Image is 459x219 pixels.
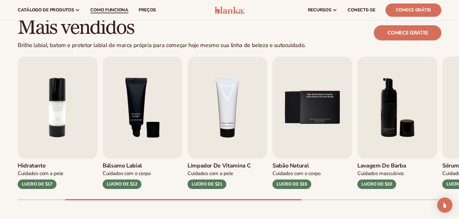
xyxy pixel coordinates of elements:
[385,3,441,17] a: Comece grátis
[188,162,251,169] font: Limpador de vitamina C
[18,170,63,177] font: Cuidados com a pele
[272,170,321,177] font: Cuidados com o corpo
[215,6,245,14] img: logotipo
[22,181,52,187] font: LUCRO DE $17
[192,181,222,187] font: LUCRO DE $21
[277,181,307,187] font: LUCRO DE $15
[18,41,306,49] font: Brilho labial, batom e protetor labial de marca própria para começar hoje mesmo sua linha de bele...
[103,57,182,189] a: 3 / 9
[18,15,134,40] font: Mais vendidos
[387,29,428,36] font: Comece grátis
[107,181,137,187] font: LUCRO DE $12
[103,162,142,169] font: Bálsamo labial
[103,170,151,177] font: Cuidados com o corpo
[396,7,431,13] font: Comece grátis
[188,57,267,189] a: 4 / 9
[272,57,352,189] a: 5 / 9
[437,198,452,213] div: Open Intercom Messenger
[348,7,375,13] font: CONECTE-SE
[90,7,128,13] font: Como funciona
[374,25,441,40] a: Comece grátis
[442,162,459,169] font: Sérum
[188,170,233,177] font: Cuidados com a pele
[18,162,45,169] font: Hidratante
[357,162,406,169] font: Lavagem de barba
[18,57,98,189] a: 2 / 9
[272,162,309,169] font: Sabão Natural
[139,7,156,13] font: preços
[357,170,404,177] font: Cuidados Masculinos
[357,57,437,189] a: 6 / 9
[18,7,74,13] font: catálogo de produtos
[361,181,392,187] font: LUCRO DE $10
[308,7,331,13] font: recursos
